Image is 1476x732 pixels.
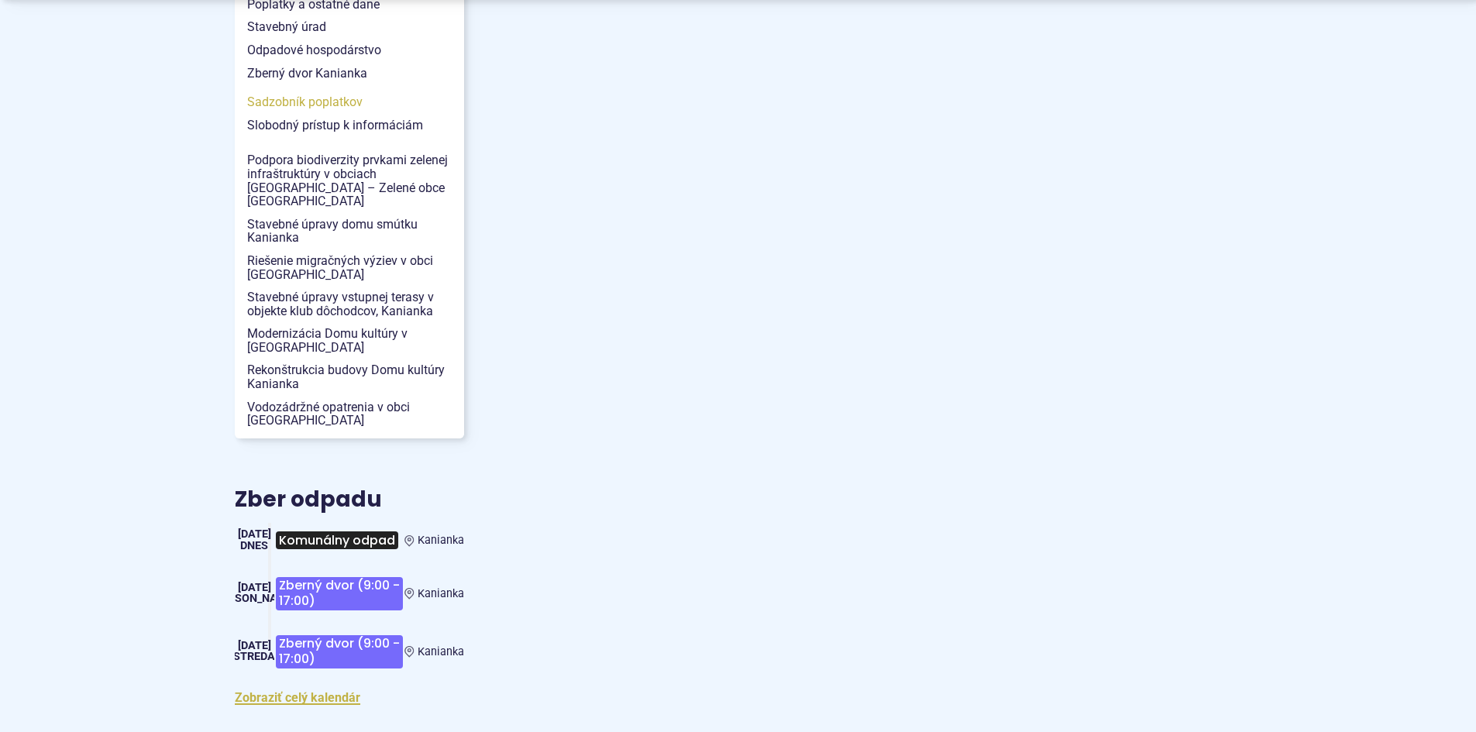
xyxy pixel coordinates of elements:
[247,149,452,212] span: Podpora biodiverzity prvkami zelenej infraštruktúry v obciach [GEOGRAPHIC_DATA] – Zelené obce [GE...
[235,571,464,617] a: Zberný dvor (9:00 - 17:00) Kanianka [DATE] [PERSON_NAME]
[418,587,464,600] span: Kanianka
[233,650,275,663] span: streda
[238,581,271,594] span: [DATE]
[235,91,464,114] a: Sadzobník poplatkov
[247,213,452,249] span: Stavebné úpravy domu smútku Kanianka
[247,322,452,359] span: Modernizácia Domu kultúry v [GEOGRAPHIC_DATA]
[238,639,271,652] span: [DATE]
[235,690,360,705] a: Zobraziť celý kalendár
[276,635,403,668] span: Zberný dvor (9:00 - 17:00)
[235,114,464,137] a: Slobodný prístup k informáciám
[276,531,398,549] span: Komunálny odpad
[247,91,452,114] span: Sadzobník poplatkov
[276,577,403,610] span: Zberný dvor (9:00 - 17:00)
[235,322,464,359] a: Modernizácia Domu kultúry v [GEOGRAPHIC_DATA]
[418,645,464,658] span: Kanianka
[235,286,464,322] a: Stavebné úpravy vstupnej terasy v objekte klub dôchodcov, Kanianka
[247,114,452,137] span: Slobodný prístup k informáciám
[235,213,464,249] a: Stavebné úpravy domu smútku Kanianka
[247,359,452,395] span: Rekonštrukcia budovy Domu kultúry Kanianka
[235,629,464,675] a: Zberný dvor (9:00 - 17:00) Kanianka [DATE] streda
[235,488,464,512] h3: Zber odpadu
[235,15,464,39] a: Stavebný úrad
[235,249,464,286] a: Riešenie migračných výziev v obci [GEOGRAPHIC_DATA]
[247,249,452,286] span: Riešenie migračných výziev v obci [GEOGRAPHIC_DATA]
[247,39,452,62] span: Odpadové hospodárstvo
[212,592,297,605] span: [PERSON_NAME]
[235,396,464,432] a: Vodozádržné opatrenia v obci [GEOGRAPHIC_DATA]
[240,539,268,552] span: Dnes
[247,15,452,39] span: Stavebný úrad
[247,286,452,322] span: Stavebné úpravy vstupnej terasy v objekte klub dôchodcov, Kanianka
[247,62,452,85] span: Zberný dvor Kanianka
[235,359,464,395] a: Rekonštrukcia budovy Domu kultúry Kanianka
[235,39,464,62] a: Odpadové hospodárstvo
[238,528,271,541] span: [DATE]
[247,396,452,432] span: Vodozádržné opatrenia v obci [GEOGRAPHIC_DATA]
[235,523,464,558] a: Komunálny odpad Kanianka [DATE] Dnes
[235,149,464,212] a: Podpora biodiverzity prvkami zelenej infraštruktúry v obciach [GEOGRAPHIC_DATA] – Zelené obce [GE...
[235,62,464,85] a: Zberný dvor Kanianka
[418,534,464,547] span: Kanianka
